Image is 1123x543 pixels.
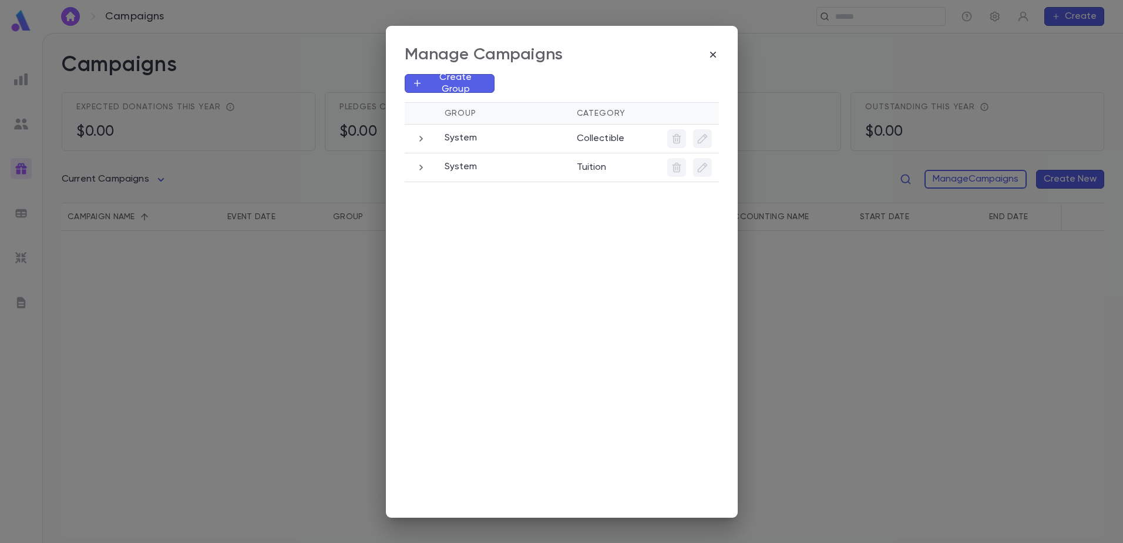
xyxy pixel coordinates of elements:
div: Manage Campaigns [405,45,563,65]
p: Collectible [577,129,653,145]
button: Create Group [405,74,495,93]
span: Group [445,109,476,118]
p: System [445,161,478,173]
p: Create Group [422,72,486,95]
p: Tuition [577,158,653,173]
p: System [445,132,478,144]
span: Category [577,109,626,118]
